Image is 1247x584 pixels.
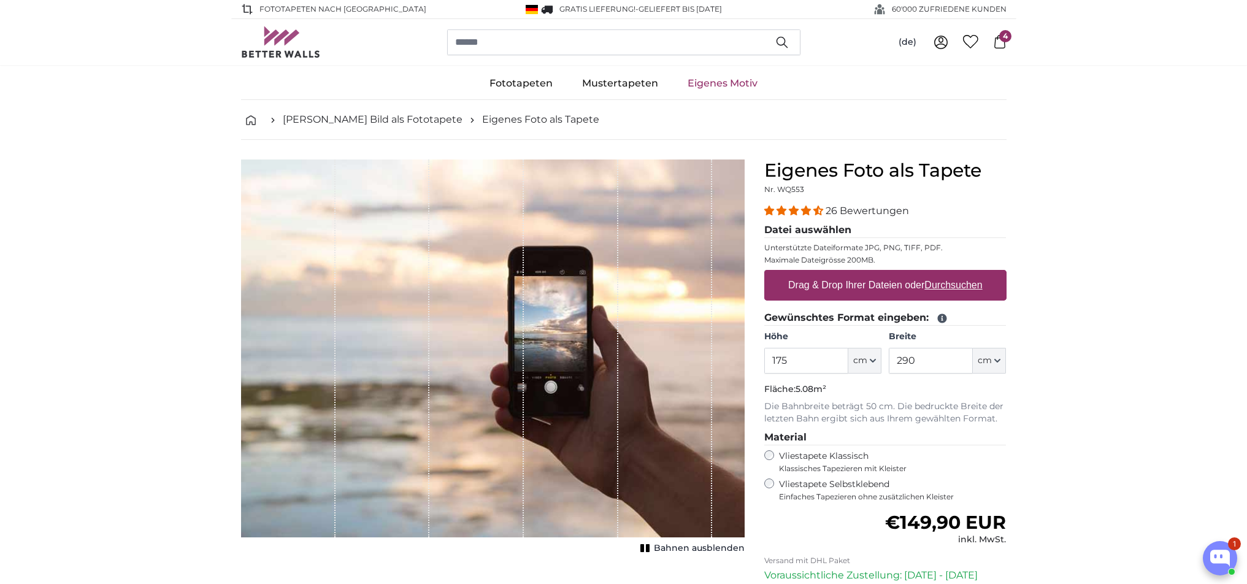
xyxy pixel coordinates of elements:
[892,4,1007,15] span: 60'000 ZUFRIEDENE KUNDEN
[764,310,1007,326] legend: Gewünschtes Format eingeben:
[241,26,321,58] img: Betterwalls
[526,5,538,14] img: Deutschland
[1228,537,1241,550] div: 1
[764,243,1007,253] p: Unterstützte Dateiformate JPG, PNG, TIFF, PDF.
[283,112,462,127] a: [PERSON_NAME] Bild als Fototapete
[673,67,772,99] a: Eigenes Motiv
[826,205,909,217] span: 26 Bewertungen
[779,492,1007,502] span: Einfaches Tapezieren ohne zusätzlichen Kleister
[796,383,826,394] span: 5.08m²
[885,511,1006,534] span: €149,90 EUR
[635,4,722,13] span: -
[1203,541,1237,575] button: Open chatbox
[924,280,982,290] u: Durchsuchen
[241,100,1007,140] nav: breadcrumbs
[259,4,426,15] span: Fototapeten nach [GEOGRAPHIC_DATA]
[764,556,1007,566] p: Versand mit DHL Paket
[999,30,1011,42] span: 4
[978,355,992,367] span: cm
[764,331,881,343] label: Höhe
[885,534,1006,546] div: inkl. MwSt.
[764,185,804,194] span: Nr. WQ553
[783,273,988,298] label: Drag & Drop Ihrer Dateien oder
[637,540,745,557] button: Bahnen ausblenden
[764,223,1007,238] legend: Datei auswählen
[889,31,926,53] button: (de)
[779,450,996,474] label: Vliestapete Klassisch
[567,67,673,99] a: Mustertapeten
[559,4,635,13] span: GRATIS Lieferung!
[764,383,1007,396] p: Fläche:
[639,4,722,13] span: Geliefert bis [DATE]
[241,159,745,557] div: 1 of 1
[764,401,1007,425] p: Die Bahnbreite beträgt 50 cm. Die bedruckte Breite der letzten Bahn ergibt sich aus Ihrem gewählt...
[853,355,867,367] span: cm
[973,348,1006,374] button: cm
[764,159,1007,182] h1: Eigenes Foto als Tapete
[764,430,1007,445] legend: Material
[889,331,1006,343] label: Breite
[764,205,826,217] span: 4.54 stars
[482,112,599,127] a: Eigenes Foto als Tapete
[475,67,567,99] a: Fototapeten
[764,255,1007,265] p: Maximale Dateigrösse 200MB.
[779,464,996,474] span: Klassisches Tapezieren mit Kleister
[779,478,1007,502] label: Vliestapete Selbstklebend
[764,568,1007,583] p: Voraussichtliche Zustellung: [DATE] - [DATE]
[848,348,881,374] button: cm
[654,542,745,555] span: Bahnen ausblenden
